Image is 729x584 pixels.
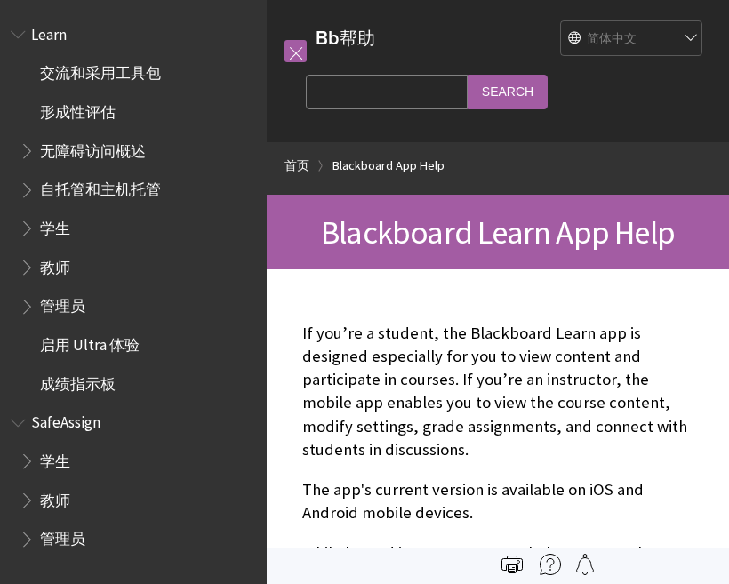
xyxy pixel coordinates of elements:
[40,446,70,470] span: 学生
[561,21,703,57] select: Site Language Selector
[40,97,116,121] span: 形成性评估
[40,485,70,509] span: 教师
[332,155,445,177] a: Blackboard App Help
[40,292,85,316] span: 管理员
[40,175,161,199] span: 自托管和主机托管
[574,554,596,575] img: Follow this page
[40,524,85,548] span: 管理员
[31,408,100,432] span: SafeAssign
[316,27,375,49] a: Bb帮助
[302,322,693,461] p: If you’re a student, the Blackboard Learn app is designed especially for you to view content and ...
[540,554,561,575] img: More help
[40,252,70,276] span: 教师
[31,20,67,44] span: Learn
[40,136,146,160] span: 无障碍访问概述
[11,20,256,399] nav: Book outline for Blackboard Learn Help
[11,408,256,555] nav: Book outline for Blackboard SafeAssign
[40,369,116,393] span: 成绩指示板
[468,75,548,109] input: Search
[40,330,140,354] span: 启用 Ultra 体验
[321,212,675,252] span: Blackboard Learn App Help
[40,213,70,237] span: 学生
[302,478,693,524] p: The app's current version is available on iOS and Android mobile devices.
[284,155,309,177] a: 首页
[316,27,340,50] strong: Bb
[501,554,523,575] img: Print
[40,59,161,83] span: 交流和采用工具包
